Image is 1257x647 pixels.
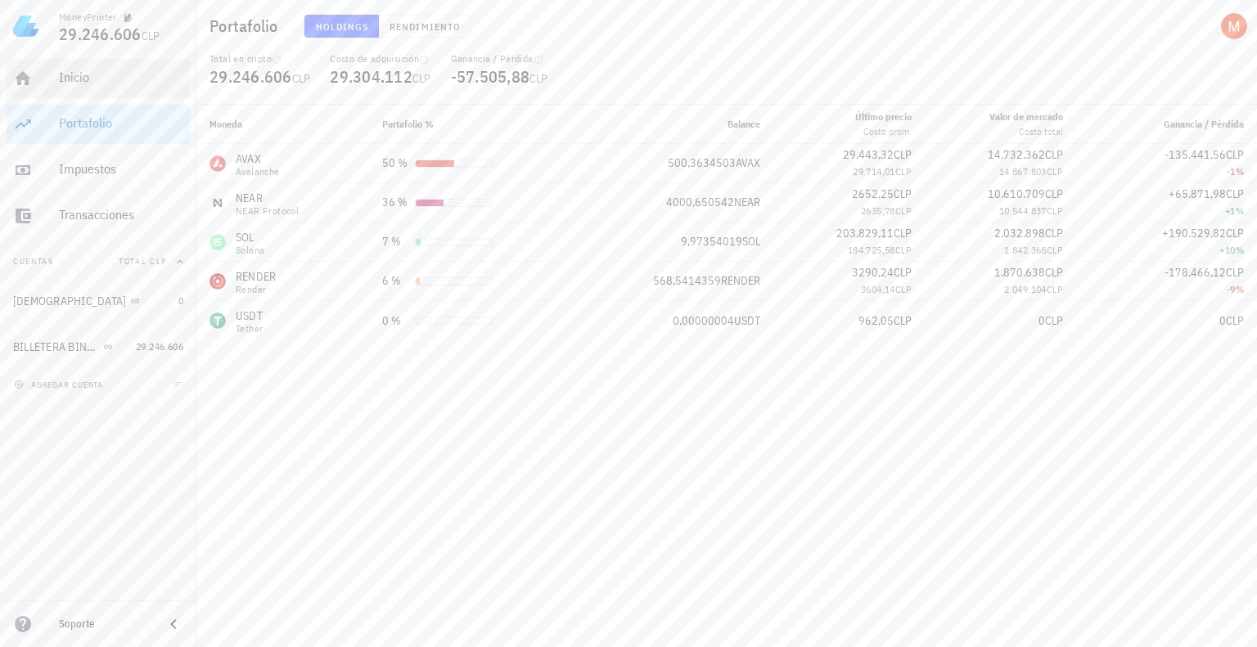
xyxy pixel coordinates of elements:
[736,155,760,170] span: AVAX
[13,294,127,308] div: [DEMOGRAPHIC_DATA]
[666,195,734,209] span: 4000,650542
[330,52,430,65] div: Costo de adquisición
[389,20,461,33] span: Rendimiento
[59,115,183,131] div: Portafolio
[1089,203,1244,219] div: +1
[852,186,894,201] span: 2652,25
[142,29,160,43] span: CLP
[209,13,285,39] h1: Portafolio
[209,65,292,88] span: 29.246.606
[13,13,39,39] img: LedgiFi
[1089,281,1244,298] div: -9
[1226,147,1244,162] span: CLP
[236,245,264,255] div: Solana
[1226,226,1244,240] span: CLP
[1162,226,1226,240] span: +190.529,82
[861,204,895,217] span: 2635,78
[1047,244,1063,256] span: CLP
[855,110,912,124] div: Último precio
[209,118,242,130] span: Moneda
[1236,244,1244,256] span: %
[178,294,183,307] span: 0
[379,15,471,38] button: Rendimiento
[10,376,110,393] button: agregar cuenta
[451,52,548,65] div: Ganancia / Pérdida
[1236,165,1244,177] span: %
[7,151,190,190] a: Impuestos
[1045,313,1063,328] span: CLP
[673,313,734,328] span: 0,00000004
[861,283,895,295] span: 3604,14
[1169,186,1226,201] span: +65.871,98
[1047,165,1063,177] span: CLP
[895,283,912,295] span: CLP
[742,234,760,249] span: SOL
[894,313,912,328] span: CLP
[653,273,721,288] span: 568,5414359
[236,206,299,216] div: NEAR Protocol
[236,308,263,324] div: USDT
[894,147,912,162] span: CLP
[330,65,412,88] span: 29.304.112
[895,244,912,256] span: CLP
[7,105,190,144] a: Portafolio
[7,59,190,98] a: Inicio
[848,244,895,256] span: 184.725,58
[681,234,742,249] span: 9,97354019
[994,265,1045,280] span: 1.870.638
[855,124,912,139] div: Costo prom.
[292,71,311,86] span: CLP
[988,147,1045,162] span: 14.732.362
[7,281,190,321] a: [DEMOGRAPHIC_DATA] 0
[59,11,117,24] div: MoneyPrinter
[994,226,1045,240] span: 2.032.898
[209,195,226,211] div: NEAR-icon
[136,340,183,353] span: 29.246.606
[1226,265,1244,280] span: CLP
[988,186,1045,201] span: 10.610.709
[1219,313,1226,328] span: 0
[236,167,280,177] div: Avalanche
[728,118,760,130] span: Balance
[7,196,190,236] a: Transacciones
[734,313,760,328] span: USDT
[574,105,773,144] th: Balance: Sin ordenar. Pulse para ordenar de forma ascendente.
[209,155,226,172] div: AVAX-icon
[1226,313,1244,328] span: CLP
[1045,186,1063,201] span: CLP
[236,285,277,294] div: Render
[209,234,226,250] div: SOL-icon
[59,207,183,222] div: Transacciones
[999,204,1047,217] span: 10.544.837
[382,155,408,172] div: 50 %
[999,165,1047,177] span: 14.867.803
[451,65,530,88] span: -57.505,88
[1076,105,1257,144] th: Ganancia / Pérdida: Sin ordenar. Pulse para ordenar de forma ascendente.
[734,195,760,209] span: NEAR
[1089,164,1244,180] div: -1
[1236,204,1244,217] span: %
[894,186,912,201] span: CLP
[59,70,183,85] div: Inicio
[1047,204,1063,217] span: CLP
[1165,147,1226,162] span: -135.441,56
[236,268,277,285] div: RENDER
[836,226,894,240] span: 203.829,11
[1165,265,1226,280] span: -178.466,12
[236,324,263,334] div: Tether
[1045,265,1063,280] span: CLP
[529,71,548,86] span: CLP
[989,110,1063,124] div: Valor de mercado
[1236,283,1244,295] span: %
[895,204,912,217] span: CLP
[119,256,167,267] span: Total CLP
[852,265,894,280] span: 3290,24
[1226,186,1244,201] span: CLP
[853,165,895,177] span: 29.714,01
[236,190,299,206] div: NEAR
[412,71,431,86] span: CLP
[382,233,408,250] div: 7 %
[843,147,894,162] span: 29.443,32
[721,273,760,288] span: RENDER
[382,194,408,211] div: 36 %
